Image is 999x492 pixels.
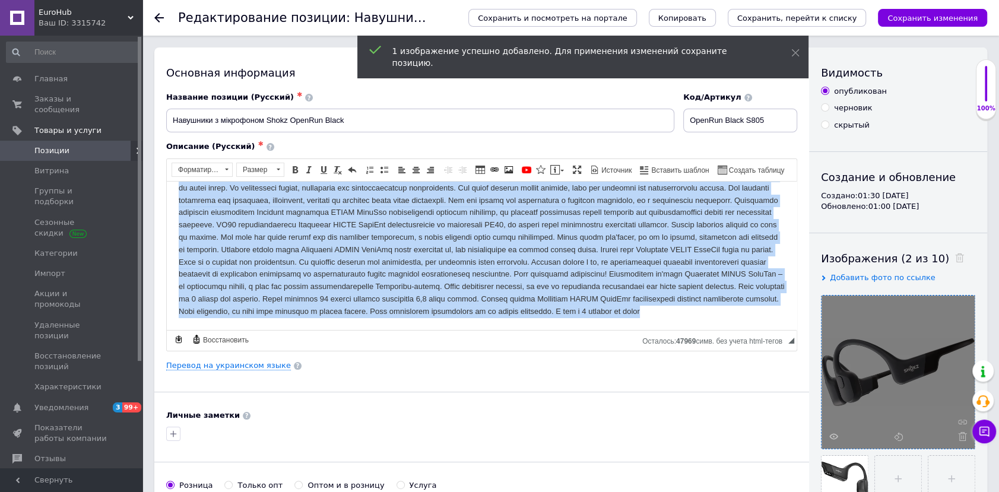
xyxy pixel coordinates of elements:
div: черновик [834,103,872,113]
span: Восстановить [201,335,249,345]
span: Категории [34,248,78,259]
span: Размер [237,163,272,176]
iframe: Визуальный текстовый редактор, 94DB4570-3DF5-49A0-937F-24DB42EEB439 [167,182,797,330]
span: Акции и промокоды [34,288,110,310]
span: Восстановление позиций [34,351,110,372]
a: Увеличить отступ [456,163,469,176]
a: Вставить/Редактировать ссылку (Ctrl+L) [488,163,501,176]
button: Сохранить и посмотреть на портале [468,9,637,27]
a: Форматирование [172,163,233,177]
span: Сохранить и посмотреть на портале [478,14,627,23]
span: Витрина [34,166,69,176]
span: 3 [113,402,122,412]
span: Показатели работы компании [34,423,110,444]
a: Курсив (Ctrl+I) [303,163,316,176]
span: Удаленные позиции [34,320,110,341]
i: Сохранить изменения [887,14,978,23]
a: Вставить / удалить маркированный список [378,163,391,176]
span: Название позиции (Русский) [166,93,294,101]
div: Услуга [410,480,437,491]
div: 1 изображение успешно добавлено. Для применения изменений сохраните позицию. [392,45,762,69]
span: Перетащите для изменения размера [788,338,794,344]
a: Создать таблицу [716,163,786,176]
span: Отзывы [34,453,66,464]
button: Копировать [649,9,716,27]
span: Главная [34,74,68,84]
div: скрытый [834,120,870,131]
span: Позиции [34,145,69,156]
div: Видимость [821,65,975,80]
div: Основная информация [166,65,797,80]
a: Перевод на украинском языке [166,361,291,370]
span: Импорт [34,268,65,279]
a: Размер [236,163,284,177]
a: Таблица [474,163,487,176]
a: Источник [588,163,633,176]
div: Оптом и в розницу [307,480,384,491]
a: Вставить шаблон [638,163,711,176]
span: Характеристики [34,382,102,392]
a: Убрать форматирование [331,163,344,176]
span: Заказы и сообщения [34,94,110,115]
span: Сезонные скидки [34,217,110,239]
input: Поиск [6,42,139,63]
div: Ваш ID: 3315742 [39,18,142,28]
h1: Редактирование позиции: Навушники з мікрофоном Shokz OpenRun Black [178,11,663,25]
a: Уменьшить отступ [442,163,455,176]
span: Создать таблицу [727,166,785,176]
span: Описание (Русский) [166,142,255,151]
a: Развернуть [570,163,583,176]
div: Подсчет символов [642,334,788,345]
a: По левому краю [395,163,408,176]
div: Розница [179,480,213,491]
span: Товары и услуги [34,125,102,136]
button: Сохранить, перейти к списку [728,9,867,27]
div: опубликован [834,86,887,97]
div: Изображения (2 из 10) [821,251,975,266]
a: Вставить иконку [534,163,547,176]
a: Сделать резервную копию сейчас [172,333,185,346]
span: Источник [600,166,632,176]
span: Уведомления [34,402,88,413]
div: Обновлено: 01:00 [DATE] [821,201,975,212]
a: По центру [410,163,423,176]
a: Вставить / удалить нумерованный список [363,163,376,176]
div: 100% Качество заполнения [976,59,996,119]
button: Чат с покупателем [972,420,996,443]
a: Отменить (Ctrl+Z) [345,163,359,176]
span: Форматирование [172,163,221,176]
a: Изображение [502,163,515,176]
div: Создание и обновление [821,170,975,185]
span: ✱ [297,91,302,99]
span: Копировать [658,14,706,23]
a: Добавить видео с YouTube [520,163,533,176]
div: 100% [976,104,995,113]
input: Например, H&M женское платье зеленое 38 размер вечернее макси с блестками [166,109,674,132]
a: По правому краю [424,163,437,176]
i: Сохранить, перейти к списку [737,14,857,23]
span: Группы и подборки [34,186,110,207]
a: Восстановить [190,333,250,346]
span: Добавить фото по ссылке [830,273,935,282]
div: Только опт [237,480,283,491]
a: Подчеркнутый (Ctrl+U) [317,163,330,176]
span: EuroHub [39,7,128,18]
span: ✱ [258,140,263,148]
a: Вставить сообщение [548,163,566,176]
span: 47969 [676,337,696,345]
span: 99+ [122,402,142,412]
b: Личные заметки [166,411,240,420]
div: Создано: 01:30 [DATE] [821,191,975,201]
div: Вернуться назад [154,13,164,23]
span: Код/Артикул [683,93,741,101]
a: Полужирный (Ctrl+B) [288,163,302,176]
button: Сохранить изменения [878,9,987,27]
span: Вставить шаблон [649,166,709,176]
